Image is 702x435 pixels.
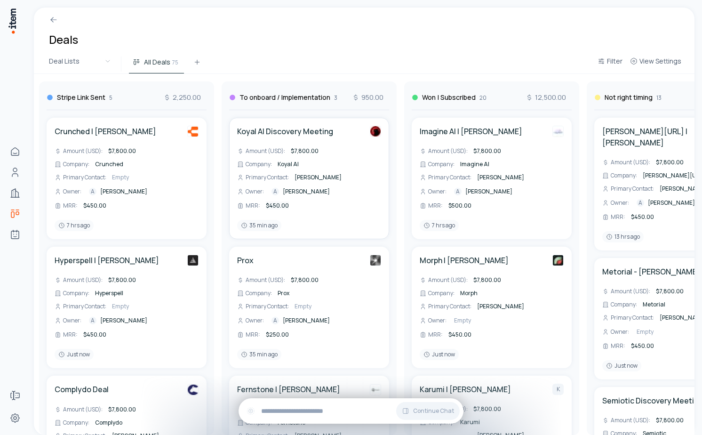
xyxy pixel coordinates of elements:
div: $500.00 [447,201,473,210]
span: Primary Contact : [63,303,106,310]
span: Koyal AI [278,160,299,168]
div: Hyperspell | [PERSON_NAME]HyperspellAmount (USD):$7,800.00Company:HyperspellPrimary Contact:Empty... [47,247,207,368]
span: Owner : [63,188,81,195]
div: Koyal AI Discovery MeetingKoyal AIAmount (USD):$7,800.00Company:Koyal AIPrimary Contact:[PERSON_N... [229,118,389,239]
a: Companies [6,184,24,202]
div: Won | Subscribed2012,500.00 [412,81,572,110]
span: Amount (USD) : [63,276,103,284]
span: Owner : [428,317,447,324]
span: Continue Chat [413,407,454,415]
div: $7,800.00 [471,275,503,285]
img: Fernstone [370,384,381,395]
div: A [89,188,96,195]
a: Karumi | [PERSON_NAME] [420,384,511,395]
div: 13 hrs ago [602,231,644,242]
span: Primary Contact : [246,174,289,181]
img: Hyperspell [187,255,199,266]
span: [PERSON_NAME] [283,317,330,324]
div: ProxProxAmount (USD):$7,800.00Company:ProxPrimary Contact:EmptyOwner:A[PERSON_NAME]MRR:$250.0035 ... [229,247,389,368]
span: 20 [479,94,487,102]
span: [PERSON_NAME] [295,173,342,181]
span: MRR : [611,213,625,221]
span: $7,800.00 [108,276,136,284]
span: $7,800.00 [291,276,319,284]
span: Company : [63,161,89,168]
img: Crunched [187,126,199,137]
span: Amount (USD) : [63,406,103,413]
span: Complydo [95,419,122,427]
img: Prox [370,255,381,266]
a: Fernstone | [PERSON_NAME] [237,384,340,395]
a: Agents [6,225,24,244]
a: Prox [237,255,254,266]
span: MRR : [63,202,78,209]
span: $7,800.00 [108,147,136,155]
span: 3 [334,94,337,102]
span: Owner : [611,199,629,207]
div: $450.00 [629,341,656,351]
div: $450.00 [81,330,108,339]
span: Company : [611,301,637,308]
span: $7,800.00 [656,287,684,295]
span: 13 [656,94,662,102]
div: $7,800.00 [654,416,686,425]
span: Crunched [95,160,123,168]
h4: Morph | [PERSON_NAME] [420,255,509,266]
span: Imagine AI [460,160,489,168]
span: Owner : [428,188,447,195]
span: 5 [109,94,112,102]
div: Just now [55,349,94,360]
div: Just now [420,349,459,360]
span: $7,800.00 [473,405,501,413]
a: Imagine AI | [PERSON_NAME] [420,126,522,137]
h3: Stripe Link Sent [57,93,105,102]
div: 7 hrs ago [55,220,94,231]
button: Filter [594,56,626,72]
span: Company : [428,161,455,168]
h3: Not right timing [605,93,653,102]
span: MRR : [246,202,260,209]
span: Primary Contact : [428,303,471,310]
div: $7,800.00 [654,287,686,296]
div: Crunched | [PERSON_NAME]CrunchedAmount (USD):$7,800.00Company:CrunchedPrimary Contact:EmptyOwner:... [47,118,207,239]
a: Koyal AI Discovery Meeting [237,126,333,137]
div: $450.00 [447,330,473,339]
h3: Won | Subscribed [422,93,476,102]
span: $7,800.00 [291,147,319,155]
h4: Complydo Deal [55,384,109,395]
div: A [271,188,279,195]
span: Primary Contact : [428,174,471,181]
img: Morph [552,255,564,266]
span: Owner : [611,328,629,336]
span: [PERSON_NAME] [648,199,695,207]
a: Crunched | [PERSON_NAME] [55,126,156,137]
div: Morph | [PERSON_NAME]MorphAmount (USD):$7,800.00Company:MorphPrimary Contact:[PERSON_NAME]Owner:E... [412,247,572,368]
span: Company : [246,161,272,168]
span: Amount (USD) : [611,159,650,166]
button: Continue Chat [396,402,460,420]
div: $7,800.00 [289,275,320,285]
span: Owner : [246,188,264,195]
img: Koyal AI [370,126,381,137]
span: [PERSON_NAME] [100,317,147,324]
div: A [89,317,96,324]
div: $250.00 [264,330,291,339]
a: Hyperspell | [PERSON_NAME] [55,255,159,266]
a: Settings [6,409,24,427]
span: $250.00 [266,330,289,338]
div: $7,800.00 [654,158,686,167]
span: Amount (USD) : [246,276,285,284]
span: Owner : [246,317,264,324]
span: Primary Contact : [611,314,654,322]
div: $450.00 [629,212,656,222]
div: 35 min ago [237,220,281,231]
div: $7,800.00 [471,404,503,414]
span: [PERSON_NAME] [465,188,512,195]
div: $450.00 [81,201,108,210]
h3: To onboard / Implementation [239,93,330,102]
span: Primary Contact : [246,303,289,310]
